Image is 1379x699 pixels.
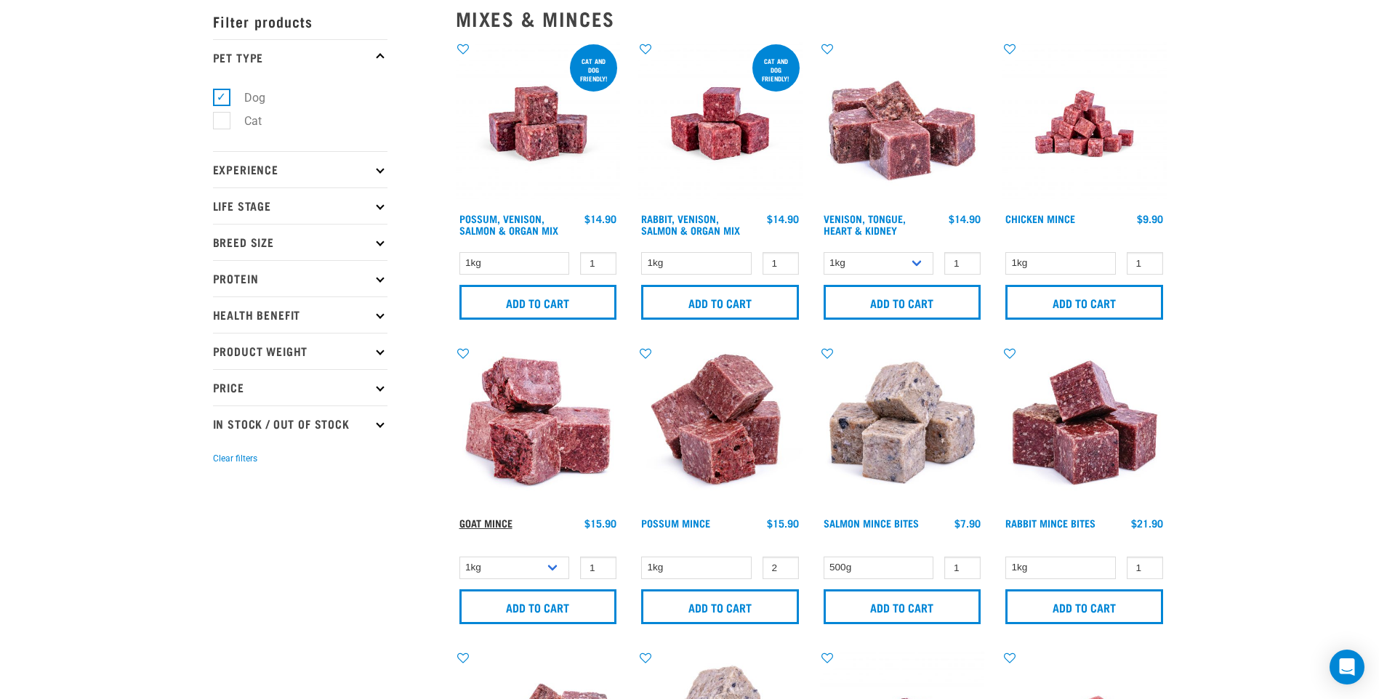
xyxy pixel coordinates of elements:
[1137,213,1163,225] div: $9.90
[820,346,985,511] img: 1141 Salmon Mince 01
[456,7,1167,30] h2: Mixes & Minces
[213,3,387,39] p: Filter products
[1005,285,1163,320] input: Add to cart
[584,213,616,225] div: $14.90
[1002,346,1167,511] img: Whole Minced Rabbit Cubes 01
[1127,252,1163,275] input: 1
[213,452,257,465] button: Clear filters
[221,89,271,107] label: Dog
[638,41,803,206] img: Rabbit Venison Salmon Organ 1688
[763,252,799,275] input: 1
[456,346,621,511] img: 1077 Wild Goat Mince 01
[954,517,981,529] div: $7.90
[1330,650,1364,684] div: Open Intercom Messenger
[213,369,387,405] p: Price
[1127,557,1163,579] input: 1
[641,589,799,624] input: Add to cart
[213,224,387,260] p: Breed Size
[638,346,803,511] img: 1102 Possum Mince 01
[570,50,617,89] div: cat and dog friendly!
[641,216,740,233] a: Rabbit, Venison, Salmon & Organ Mix
[767,517,799,529] div: $15.90
[213,260,387,296] p: Protein
[1005,216,1075,221] a: Chicken Mince
[824,285,981,320] input: Add to cart
[459,216,558,233] a: Possum, Venison, Salmon & Organ Mix
[767,213,799,225] div: $14.90
[213,187,387,224] p: Life Stage
[580,557,616,579] input: 1
[580,252,616,275] input: 1
[1005,589,1163,624] input: Add to cart
[213,296,387,333] p: Health Benefit
[459,520,512,525] a: Goat Mince
[752,50,800,89] div: Cat and dog friendly!
[944,557,981,579] input: 1
[820,41,985,206] img: Pile Of Cubed Venison Tongue Mix For Pets
[584,517,616,529] div: $15.90
[213,151,387,187] p: Experience
[824,216,906,233] a: Venison, Tongue, Heart & Kidney
[456,41,621,206] img: Possum Venison Salmon Organ 1626
[824,520,919,525] a: Salmon Mince Bites
[763,557,799,579] input: 1
[221,112,268,130] label: Cat
[213,39,387,76] p: Pet Type
[213,333,387,369] p: Product Weight
[824,589,981,624] input: Add to cart
[641,285,799,320] input: Add to cart
[641,520,710,525] a: Possum Mince
[459,285,617,320] input: Add to cart
[1002,41,1167,206] img: Chicken M Ince 1613
[1131,517,1163,529] div: $21.90
[459,589,617,624] input: Add to cart
[944,252,981,275] input: 1
[1005,520,1095,525] a: Rabbit Mince Bites
[213,405,387,442] p: In Stock / Out Of Stock
[949,213,981,225] div: $14.90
